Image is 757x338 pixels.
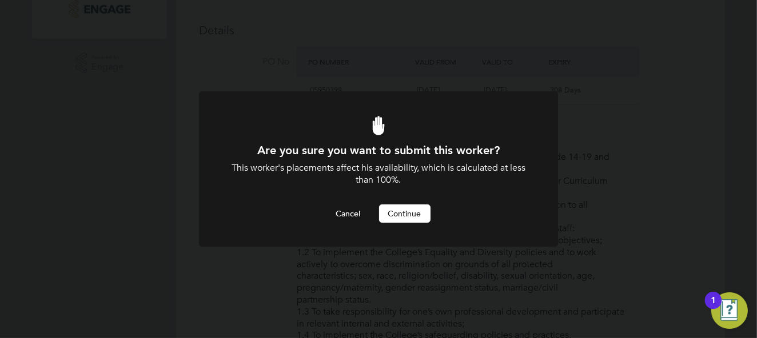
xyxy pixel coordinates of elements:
button: Cancel [327,204,370,223]
div: This worker's placements affect his availability, which is calculated at less than 100%. [230,162,527,186]
button: Continue [379,204,431,223]
button: Open Resource Center, 1 new notification [711,292,748,329]
div: 1 [711,300,716,315]
h1: Are you sure you want to submit this worker? [230,143,527,158]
